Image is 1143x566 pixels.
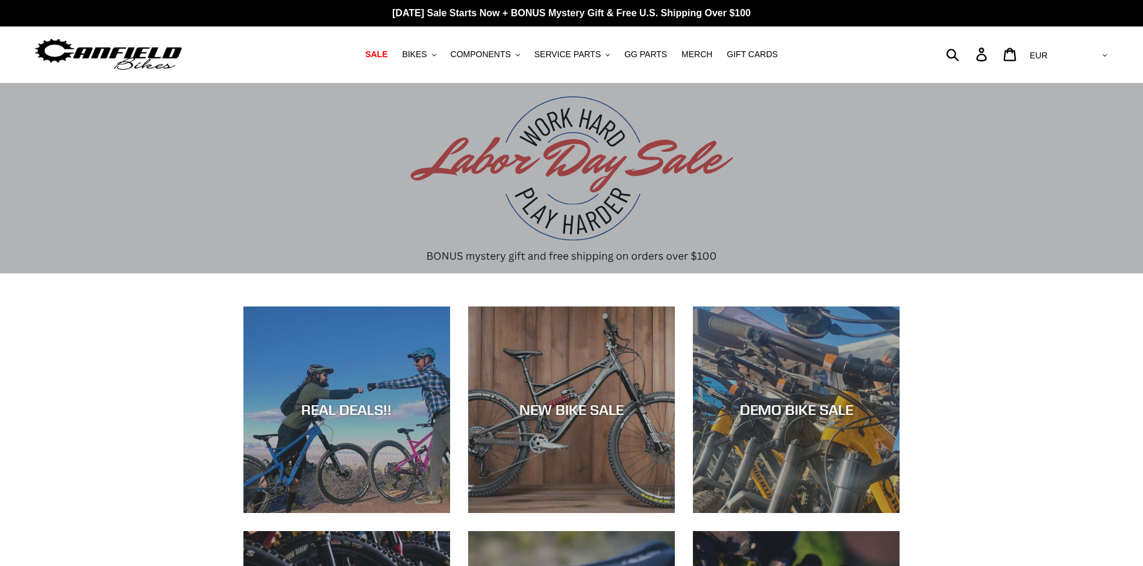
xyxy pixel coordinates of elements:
a: MERCH [675,46,718,63]
div: DEMO BIKE SALE [693,401,900,418]
span: MERCH [681,49,712,60]
button: BIKES [396,46,442,63]
a: REAL DEALS!! [243,306,450,513]
a: GG PARTS [618,46,673,63]
button: SERVICE PARTS [528,46,616,63]
span: GIFT CARDS [727,49,778,60]
button: COMPONENTS [445,46,526,63]
span: COMPONENTS [451,49,511,60]
a: DEMO BIKE SALE [693,306,900,513]
div: REAL DEALS!! [243,401,450,418]
span: BIKES [402,49,427,60]
a: GIFT CARDS [721,46,784,63]
img: Canfield Bikes [33,36,184,73]
input: Search [953,41,983,67]
span: SALE [365,49,387,60]
span: GG PARTS [624,49,667,60]
span: SERVICE PARTS [534,49,601,60]
a: NEW BIKE SALE [468,306,675,513]
a: SALE [359,46,393,63]
div: NEW BIKE SALE [468,401,675,418]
